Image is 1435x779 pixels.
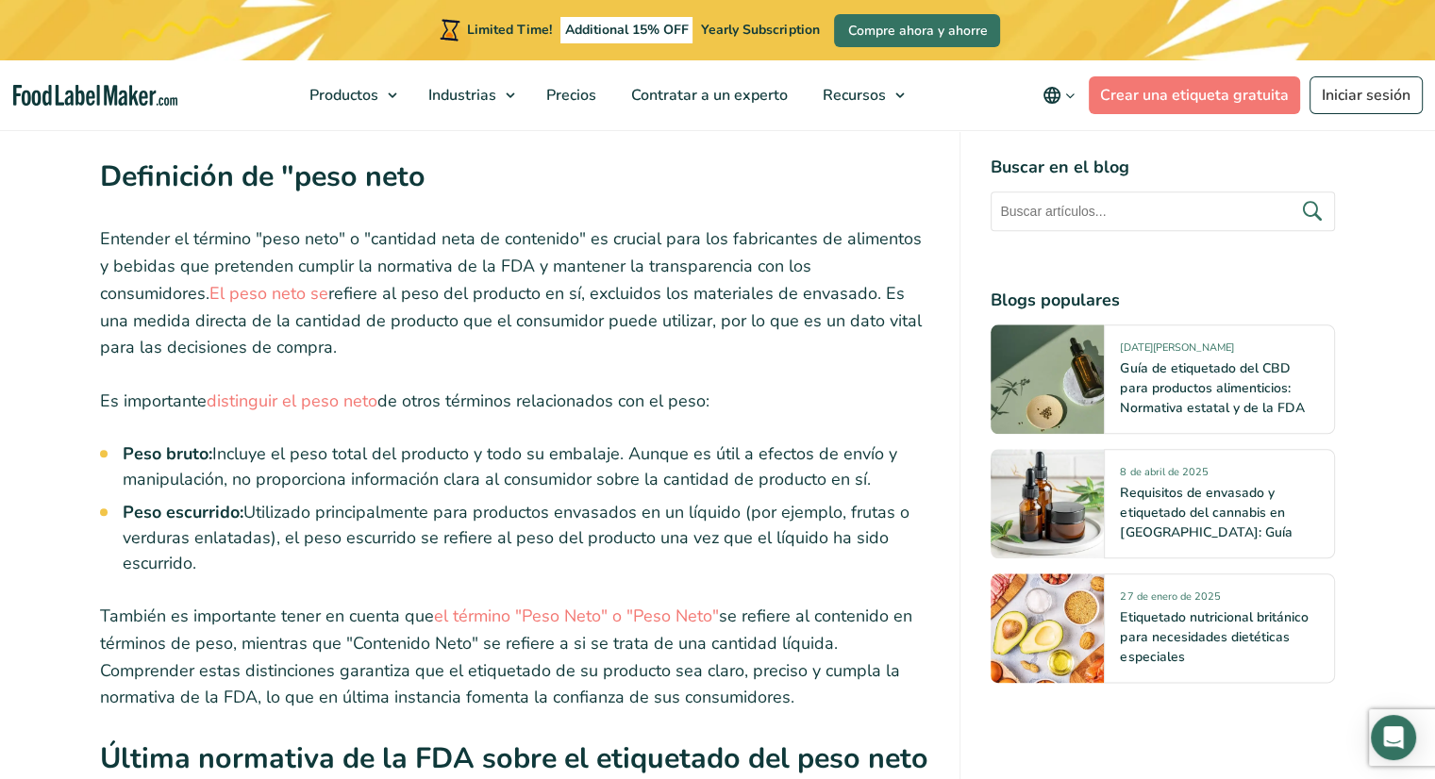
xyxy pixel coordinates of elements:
strong: Última normativa de la FDA sobre el etiquetado del peso neto [100,738,928,778]
a: distinguir el peso neto [207,389,377,412]
a: Etiquetado nutricional británico para necesidades dietéticas especiales [1120,608,1308,666]
span: Productos [304,85,380,106]
strong: Peso bruto: [123,442,212,465]
span: Recursos [817,85,888,106]
p: También es importante tener en cuenta que se refiere al contenido en términos de peso, mientras q... [100,603,930,711]
a: Guía de etiquetado del CBD para productos alimenticios: Normativa estatal y de la FDA [1120,359,1304,417]
a: Compre ahora y ahorre [834,14,1000,47]
span: [DATE][PERSON_NAME] [1120,340,1233,362]
a: Iniciar sesión [1310,76,1423,114]
p: Es importante de otros términos relacionados con el peso: [100,388,930,415]
span: Industrias [423,85,498,106]
h4: Buscar en el blog [991,155,1335,180]
a: El peso neto se [209,282,328,305]
span: Yearly Subscription [701,21,819,39]
strong: Peso escurrido: [123,501,243,523]
span: 8 de abril de 2025 [1120,465,1208,487]
a: el término "Peso Neto" o "Peso Neto" [434,605,719,627]
li: Utilizado principalmente para productos envasados en un líquido (por ejemplo, frutas o verduras e... [123,500,930,576]
strong: Definición de "peso neto [100,157,425,196]
a: Industrias [411,60,525,130]
a: Contratar a un experto [614,60,801,130]
p: Entender el término "peso neto" o "cantidad neta de contenido" es crucial para los fabricantes de... [100,225,930,361]
div: Open Intercom Messenger [1371,715,1416,760]
span: Limited Time! [467,21,552,39]
a: Recursos [806,60,914,130]
span: Precios [541,85,598,106]
a: Productos [292,60,407,130]
span: 27 de enero de 2025 [1120,589,1220,611]
h4: Blogs populares [991,288,1335,313]
span: Additional 15% OFF [560,17,693,43]
input: Buscar artículos... [991,191,1335,231]
span: Contratar a un experto [626,85,790,106]
li: Incluye el peso total del producto y todo su embalaje. Aunque es útil a efectos de envío y manipu... [123,441,930,492]
a: Precios [529,60,609,130]
a: Requisitos de envasado y etiquetado del cannabis en [GEOGRAPHIC_DATA]: Guía [1120,484,1292,541]
a: Crear una etiqueta gratuita [1089,76,1300,114]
